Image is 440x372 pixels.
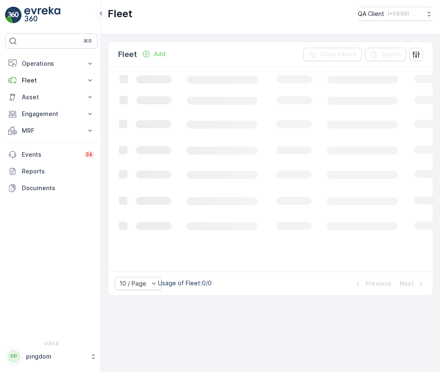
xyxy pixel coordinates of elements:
[118,49,137,60] p: Fleet
[5,55,98,72] button: Operations
[303,48,362,61] button: Clear Filters
[5,7,22,23] img: logo
[365,48,406,61] button: Export
[5,89,98,106] button: Asset
[382,50,401,59] p: Export
[5,106,98,122] button: Engagement
[5,341,98,346] span: v 1.51.0
[22,184,94,192] p: Documents
[83,38,92,44] p: ⌘B
[22,59,81,68] p: Operations
[5,348,98,365] button: PPpingdom
[22,76,81,85] p: Fleet
[399,279,426,289] button: Next
[22,127,81,135] p: MRF
[400,279,414,288] p: Next
[320,50,357,59] p: Clear Filters
[85,151,93,158] p: 34
[365,279,391,288] p: Previous
[5,163,98,180] a: Reports
[358,10,384,18] p: QA Client
[5,72,98,89] button: Fleet
[5,122,98,139] button: MRF
[22,150,79,159] p: Events
[108,7,132,21] p: Fleet
[5,180,98,196] a: Documents
[358,7,433,21] button: QA Client(+03:00)
[388,10,409,17] p: ( +03:00 )
[158,279,212,287] p: Usage of Fleet : 0/0
[26,352,86,361] p: pingdom
[5,146,98,163] a: Events34
[22,93,81,101] p: Asset
[139,49,169,59] button: Add
[353,279,392,289] button: Previous
[154,50,166,58] p: Add
[24,7,60,23] img: logo_light-DOdMpM7g.png
[7,350,21,363] div: PP
[22,110,81,118] p: Engagement
[22,167,94,176] p: Reports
